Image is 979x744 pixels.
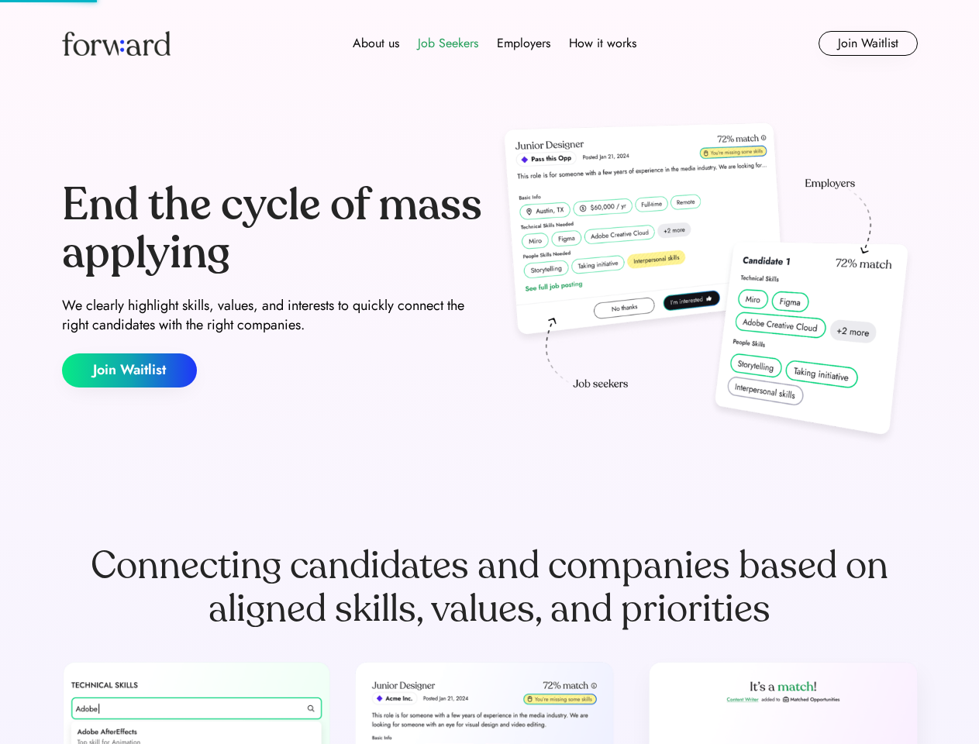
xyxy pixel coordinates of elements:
[62,296,484,335] div: We clearly highlight skills, values, and interests to quickly connect the right candidates with t...
[819,31,918,56] button: Join Waitlist
[497,34,550,53] div: Employers
[353,34,399,53] div: About us
[62,353,197,387] button: Join Waitlist
[496,118,918,451] img: hero-image.png
[62,544,918,631] div: Connecting candidates and companies based on aligned skills, values, and priorities
[62,181,484,277] div: End the cycle of mass applying
[569,34,636,53] div: How it works
[418,34,478,53] div: Job Seekers
[62,31,171,56] img: Forward logo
